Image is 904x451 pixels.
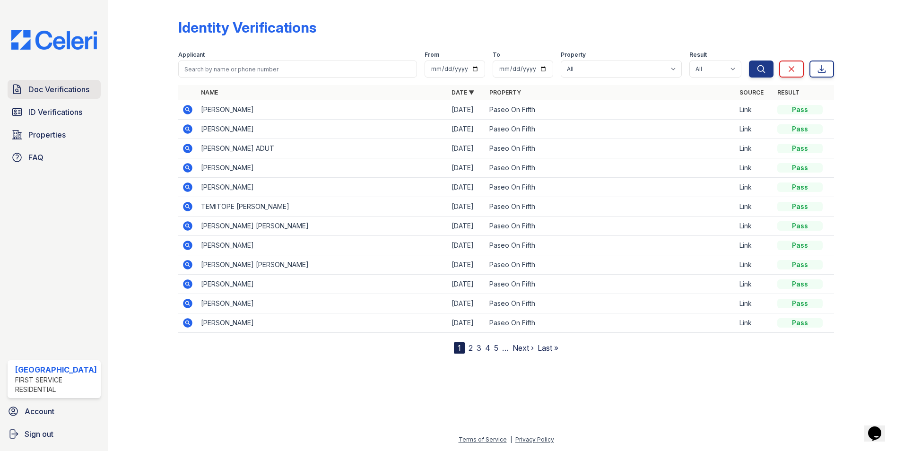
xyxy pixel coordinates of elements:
[448,313,486,333] td: [DATE]
[197,178,448,197] td: [PERSON_NAME]
[736,197,774,217] td: Link
[201,89,218,96] a: Name
[477,343,481,353] a: 3
[486,294,736,313] td: Paseo On Fifth
[486,197,736,217] td: Paseo On Fifth
[197,313,448,333] td: [PERSON_NAME]
[197,120,448,139] td: [PERSON_NAME]
[28,106,82,118] span: ID Verifications
[8,148,101,167] a: FAQ
[197,236,448,255] td: [PERSON_NAME]
[448,139,486,158] td: [DATE]
[178,19,316,36] div: Identity Verifications
[736,275,774,294] td: Link
[452,89,474,96] a: Date ▼
[513,343,534,353] a: Next ›
[777,221,823,231] div: Pass
[739,89,764,96] a: Source
[489,89,521,96] a: Property
[777,105,823,114] div: Pass
[178,61,417,78] input: Search by name or phone number
[736,294,774,313] td: Link
[493,51,500,59] label: To
[448,178,486,197] td: [DATE]
[486,139,736,158] td: Paseo On Fifth
[454,342,465,354] div: 1
[178,51,205,59] label: Applicant
[4,425,104,443] a: Sign out
[4,402,104,421] a: Account
[197,217,448,236] td: [PERSON_NAME] [PERSON_NAME]
[448,275,486,294] td: [DATE]
[777,241,823,250] div: Pass
[777,279,823,289] div: Pass
[25,428,53,440] span: Sign out
[736,255,774,275] td: Link
[486,236,736,255] td: Paseo On Fifth
[736,217,774,236] td: Link
[28,152,43,163] span: FAQ
[197,275,448,294] td: [PERSON_NAME]
[777,299,823,308] div: Pass
[459,436,507,443] a: Terms of Service
[197,255,448,275] td: [PERSON_NAME] [PERSON_NAME]
[448,158,486,178] td: [DATE]
[777,144,823,153] div: Pass
[736,178,774,197] td: Link
[197,294,448,313] td: [PERSON_NAME]
[28,129,66,140] span: Properties
[736,100,774,120] td: Link
[486,120,736,139] td: Paseo On Fifth
[736,236,774,255] td: Link
[4,30,104,50] img: CE_Logo_Blue-a8612792a0a2168367f1c8372b55b34899dd931a85d93a1a3d3e32e68fde9ad4.png
[486,178,736,197] td: Paseo On Fifth
[8,103,101,121] a: ID Verifications
[15,375,97,394] div: First Service Residential
[538,343,558,353] a: Last »
[425,51,439,59] label: From
[8,80,101,99] a: Doc Verifications
[486,158,736,178] td: Paseo On Fifth
[736,313,774,333] td: Link
[486,100,736,120] td: Paseo On Fifth
[15,364,97,375] div: [GEOGRAPHIC_DATA]
[486,275,736,294] td: Paseo On Fifth
[486,217,736,236] td: Paseo On Fifth
[8,125,101,144] a: Properties
[197,197,448,217] td: TEMITOPE [PERSON_NAME]
[689,51,707,59] label: Result
[494,343,498,353] a: 5
[469,343,473,353] a: 2
[736,139,774,158] td: Link
[485,343,490,353] a: 4
[28,84,89,95] span: Doc Verifications
[510,436,512,443] div: |
[448,294,486,313] td: [DATE]
[777,318,823,328] div: Pass
[448,236,486,255] td: [DATE]
[777,163,823,173] div: Pass
[197,139,448,158] td: [PERSON_NAME] ADUT
[561,51,586,59] label: Property
[448,120,486,139] td: [DATE]
[777,260,823,269] div: Pass
[777,182,823,192] div: Pass
[777,89,800,96] a: Result
[486,255,736,275] td: Paseo On Fifth
[448,217,486,236] td: [DATE]
[777,124,823,134] div: Pass
[736,158,774,178] td: Link
[502,342,509,354] span: …
[515,436,554,443] a: Privacy Policy
[197,100,448,120] td: [PERSON_NAME]
[25,406,54,417] span: Account
[448,255,486,275] td: [DATE]
[448,100,486,120] td: [DATE]
[448,197,486,217] td: [DATE]
[736,120,774,139] td: Link
[777,202,823,211] div: Pass
[197,158,448,178] td: [PERSON_NAME]
[486,313,736,333] td: Paseo On Fifth
[864,413,895,442] iframe: chat widget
